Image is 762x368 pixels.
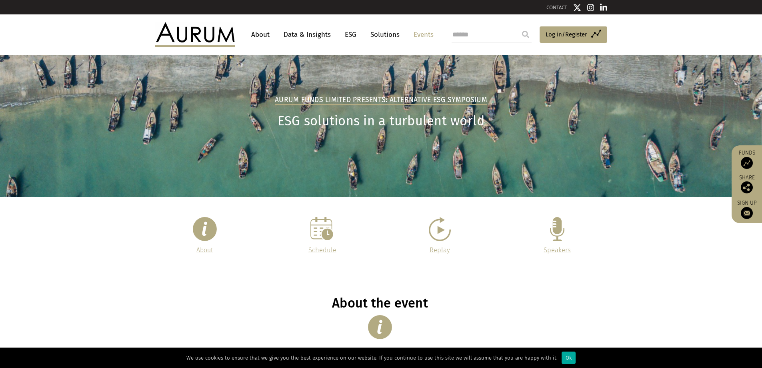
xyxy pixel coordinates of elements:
a: Schedule [308,246,336,254]
img: Share this post [741,181,753,193]
a: Speakers [544,246,571,254]
a: CONTACT [546,4,567,10]
div: Share [736,175,758,193]
a: Events [410,27,434,42]
img: Twitter icon [573,4,581,12]
a: Funds [736,149,758,169]
a: Data & Insights [280,27,335,42]
a: Solutions [366,27,404,42]
img: Aurum [155,22,235,46]
a: Log in/Register [540,26,607,43]
a: About [247,27,274,42]
a: Sign up [736,199,758,219]
a: Replay [430,246,450,254]
h2: Aurum Funds Limited Presents: Alternative ESG Symposium [275,96,487,105]
img: Access Funds [741,157,753,169]
img: Instagram icon [587,4,594,12]
h1: About the event [155,296,605,311]
a: ESG [341,27,360,42]
a: About [196,246,213,254]
h1: ESG solutions in a turbulent world [155,113,607,129]
img: Sign up to our newsletter [741,207,753,219]
div: Ok [562,352,576,364]
img: Linkedin icon [600,4,607,12]
input: Submit [518,26,534,42]
span: Log in/Register [546,30,587,39]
